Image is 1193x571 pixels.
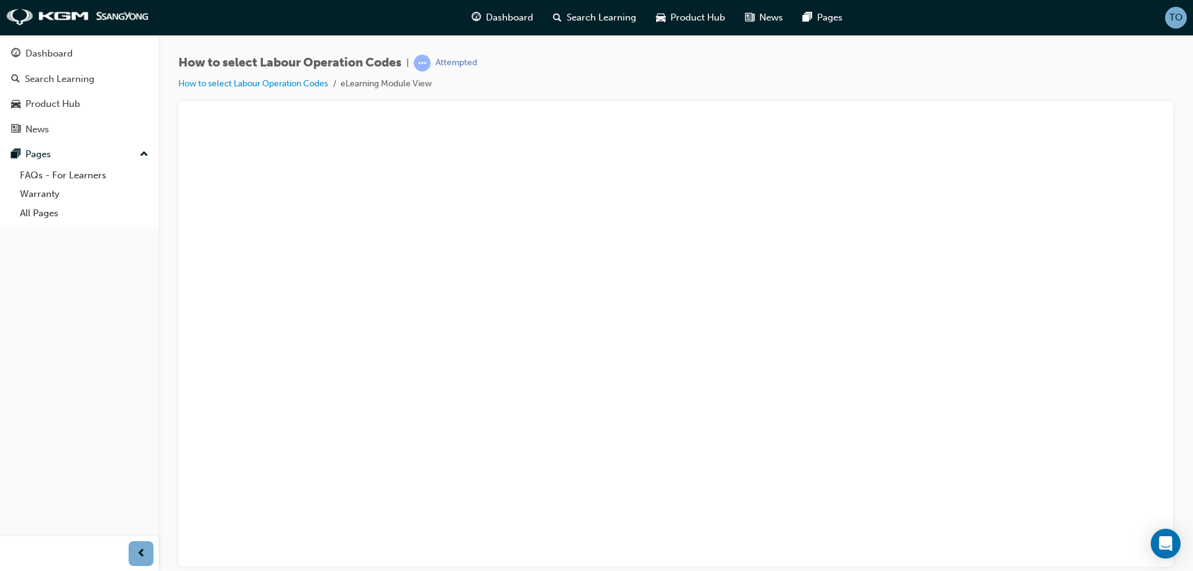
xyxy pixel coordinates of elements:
span: Search Learning [567,11,636,25]
span: | [406,56,409,70]
div: Product Hub [25,97,80,111]
button: Pages [5,143,153,166]
a: Dashboard [5,42,153,65]
span: TO [1169,11,1182,25]
div: Attempted [436,57,477,69]
span: guage-icon [11,48,21,60]
span: Dashboard [486,11,533,25]
a: All Pages [15,204,153,223]
a: guage-iconDashboard [462,5,543,30]
span: News [759,11,783,25]
span: How to select Labour Operation Codes [178,56,401,70]
span: pages-icon [11,149,21,160]
span: prev-icon [137,546,146,562]
span: search-icon [11,74,20,85]
span: news-icon [745,10,754,25]
div: Open Intercom Messenger [1151,529,1181,559]
a: search-iconSearch Learning [543,5,646,30]
a: car-iconProduct Hub [646,5,735,30]
div: News [25,122,49,137]
span: guage-icon [472,10,481,25]
span: learningRecordVerb_ATTEMPT-icon [414,55,431,71]
button: TO [1165,7,1187,29]
span: up-icon [140,147,149,163]
img: kgm [6,9,149,26]
a: Warranty [15,185,153,204]
span: pages-icon [803,10,812,25]
div: Search Learning [25,72,94,86]
a: Search Learning [5,68,153,91]
button: DashboardSearch LearningProduct HubNews [5,40,153,143]
span: search-icon [553,10,562,25]
div: Pages [25,147,51,162]
span: car-icon [656,10,665,25]
a: News [5,118,153,141]
li: eLearning Module View [341,77,432,91]
a: pages-iconPages [793,5,852,30]
a: FAQs - For Learners [15,166,153,185]
a: How to select Labour Operation Codes [178,78,328,89]
span: Product Hub [670,11,725,25]
span: Pages [817,11,843,25]
div: Dashboard [25,47,73,61]
a: Product Hub [5,93,153,116]
span: news-icon [11,124,21,135]
a: news-iconNews [735,5,793,30]
span: car-icon [11,99,21,110]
